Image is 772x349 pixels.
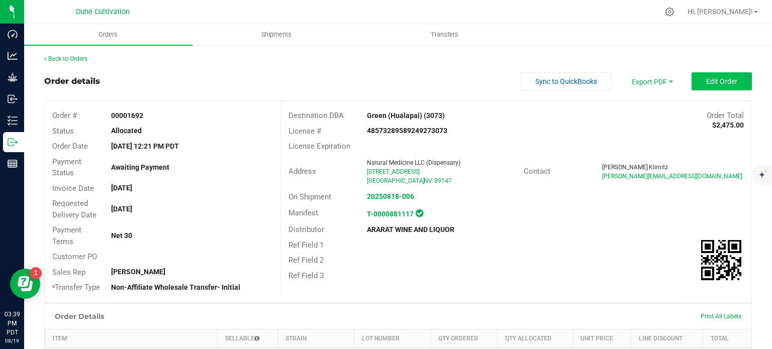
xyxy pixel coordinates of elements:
span: Customer PO [52,252,97,261]
span: Sync to QuickBooks [535,77,597,85]
h1: Order Details [55,312,104,320]
span: [GEOGRAPHIC_DATA] [367,177,425,184]
a: Back to Orders [44,55,87,62]
th: Line Discount [631,329,703,347]
strong: [DATE] 12:21 PM PDT [111,142,179,150]
span: Distributor [288,225,324,234]
strong: Non-Affiliate Wholesale Transfer- Initial [111,283,240,291]
span: [PERSON_NAME][EMAIL_ADDRESS][DOMAIN_NAME] [602,173,742,180]
span: Invoice Date [52,184,94,193]
strong: [DATE] [111,184,132,192]
th: Qty Allocated [498,329,572,347]
span: Order Date [52,142,88,151]
span: Status [52,127,74,136]
strong: Awaiting Payment [111,163,169,171]
span: Ref Field 3 [288,271,324,280]
iframe: Resource center [10,269,40,299]
qrcode: 00001692 [701,240,741,280]
inline-svg: Analytics [8,51,18,61]
inline-svg: Outbound [8,137,18,147]
button: Edit Order [692,72,752,90]
div: Order details [44,75,100,87]
span: Edit Order [706,77,737,85]
th: Sellable [217,329,277,347]
span: Contact [524,167,550,176]
strong: [PERSON_NAME] [111,268,165,276]
span: Dune Cultivation [76,8,130,16]
a: Shipments [192,24,361,45]
span: [PERSON_NAME] [602,164,648,171]
button: Sync to QuickBooks [521,72,611,90]
span: Ref Field 2 [288,256,324,265]
th: Qty Ordered [430,329,498,347]
span: License # [288,127,321,136]
span: Natural Medicine LLC (Dispensary) [367,159,460,166]
span: Destination DBA [288,111,344,120]
inline-svg: Inbound [8,94,18,104]
iframe: Resource center unread badge [30,267,42,279]
img: Scan me! [701,240,741,280]
span: On Shipment [288,192,331,201]
strong: 48573289589249273073 [367,127,447,135]
span: Order # [52,111,77,120]
div: Manage settings [663,7,676,17]
span: Print All Labels [701,313,741,320]
span: [STREET_ADDRESS] [367,168,420,175]
a: Orders [24,24,192,45]
strong: Green (Hualapai) (3073) [367,111,445,120]
strong: Net 30 [111,231,132,240]
span: Transfer Type [52,283,100,292]
a: T-0000881117 [367,210,414,218]
span: Orders [85,30,131,39]
span: Shipments [248,30,305,39]
strong: ARARAT WINE AND LIQUOR [367,225,454,234]
th: Item [45,329,218,347]
inline-svg: Inventory [8,115,18,126]
span: Payment Terms [52,225,81,246]
span: Requested Delivery Date [52,199,96,219]
span: Transfers [417,30,472,39]
span: Ref Field 1 [288,241,324,250]
span: Sales Rep [52,268,85,277]
strong: Allocated [111,127,142,135]
p: 03:39 PM PDT [5,310,20,337]
span: 89147 [434,177,452,184]
li: Export PDF [621,72,682,90]
th: Total [703,329,751,347]
span: In Sync [416,208,423,218]
inline-svg: Grow [8,72,18,82]
span: , [423,177,424,184]
span: Manifest [288,208,318,217]
span: Klimitz [649,164,668,171]
span: License Expiration [288,142,350,151]
p: 08/19 [5,337,20,344]
th: Strain [277,329,354,347]
strong: $2,475.00 [712,121,744,129]
inline-svg: Dashboard [8,29,18,39]
span: Payment Status [52,157,81,178]
inline-svg: Reports [8,159,18,169]
strong: 00001692 [111,111,143,120]
strong: [DATE] [111,205,132,213]
span: Order Total [707,111,744,120]
a: 20250818-006 [367,192,414,200]
a: Transfers [361,24,529,45]
th: Unit Price [572,329,631,347]
span: Hi, [PERSON_NAME]! [688,8,753,16]
th: Lot Number [354,329,430,347]
span: Address [288,167,316,176]
span: NV [424,177,432,184]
